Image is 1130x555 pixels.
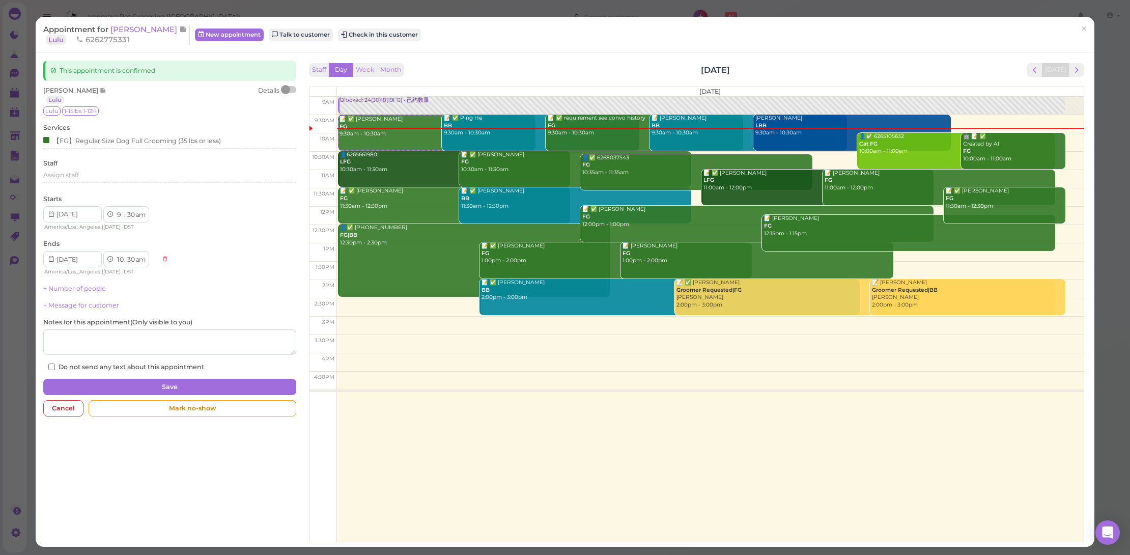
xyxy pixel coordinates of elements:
[43,24,187,44] a: [PERSON_NAME] Lulu
[703,177,714,183] b: LFG
[322,99,334,105] span: 9am
[100,87,106,94] span: Note
[43,159,58,168] label: Staff
[482,287,490,293] b: BB
[48,363,204,372] label: Do not send any text about this appointment
[43,285,106,292] a: + Number of people
[1075,17,1093,41] a: ×
[43,123,70,132] label: Services
[314,374,334,380] span: 4:30pm
[622,242,893,265] div: 📝 [PERSON_NAME] 1:00pm - 2:00pm
[340,123,347,130] b: FG
[676,287,742,293] b: Groomer Requested|FG
[859,141,878,147] b: Cat FG
[43,267,157,276] div: | |
[43,24,190,45] div: Appointment for
[339,116,534,138] div: 📝 ✅ [PERSON_NAME] 9:30am - 10:30am
[461,195,469,202] b: BB
[322,282,334,289] span: 2pm
[482,250,489,257] b: FG
[377,63,404,77] button: Month
[764,223,772,229] b: FG
[269,29,333,41] a: Talk to customer
[1081,21,1087,36] span: ×
[321,172,334,179] span: 11am
[314,190,334,197] span: 11:30am
[89,400,297,417] div: Mark no-show
[963,133,1065,163] div: 🤖 📝 ✅ Created by AI 10:00am - 11:00am
[320,209,334,215] span: 12pm
[443,115,639,137] div: 📝 ✅ Ping He 9:30am - 10:30am
[1095,520,1120,545] div: Open Intercom Messenger
[309,63,329,77] button: Staff
[44,224,100,230] span: America/Los_Angeles
[103,224,121,230] span: [DATE]
[548,122,555,129] b: FG
[338,29,421,41] button: Check in this customer
[43,106,61,116] span: Lulu
[43,400,83,417] div: Cancel
[871,279,1065,309] div: 📝 [PERSON_NAME] [PERSON_NAME] 2:00pm - 3:00pm
[353,63,378,77] button: Week
[313,227,334,234] span: 12:30pm
[547,115,743,137] div: 📝 ✅ requirement see convo history 9:30am - 10:30am
[1069,63,1085,77] button: next
[945,187,1065,210] div: 📝 ✅ [PERSON_NAME] 11:30am - 12:30pm
[582,206,934,228] div: 📝 ✅ [PERSON_NAME] 12:00pm - 1:00pm
[676,279,1055,309] div: 📝 ✅ [PERSON_NAME] [PERSON_NAME] 2:00pm - 3:00pm
[755,122,767,129] b: LBB
[859,133,1055,155] div: 👤✅ 6265105632 10:00am - 11:00am
[315,300,334,307] span: 2:30pm
[320,135,334,142] span: 10am
[461,187,691,210] div: 📝 ✅ [PERSON_NAME] 11:30am - 12:30pm
[825,177,832,183] b: FG
[946,195,953,202] b: FG
[340,224,611,246] div: 👤✅ [PHONE_NUMBER] 12:30pm - 2:30pm
[755,115,951,137] div: [PERSON_NAME] 9:30am - 10:30am
[340,232,357,238] b: FG|BB
[43,135,221,146] div: 【FG】Regular Size Dog Full Grooming (35 lbs or less)
[699,88,721,95] span: [DATE]
[46,96,64,104] a: Lulu
[963,148,971,154] b: FG
[124,268,134,275] span: DST
[623,250,630,257] b: FG
[195,29,264,41] a: New appointment
[43,195,62,204] label: Starts
[652,122,660,129] b: BB
[582,161,590,168] b: FG
[481,242,752,265] div: 📝 ✅ [PERSON_NAME] 1:00pm - 2:00pm
[651,115,847,137] div: 📝 [PERSON_NAME] 9:30am - 10:30am
[322,355,334,362] span: 4pm
[48,364,55,370] input: Do not send any text about this appointment
[76,35,130,44] span: 6262775331
[179,24,187,34] span: Note
[43,61,297,81] div: This appointment is confirmed
[258,86,279,104] div: Details
[124,224,134,230] span: DST
[824,170,1055,192] div: 📝 [PERSON_NAME] 11:00am - 12:00pm
[703,170,934,192] div: 📝 ✅ [PERSON_NAME] 11:00am - 12:00pm
[323,245,334,252] span: 1pm
[461,151,691,174] div: 📝 ✅ [PERSON_NAME] 10:30am - 11:30am
[43,171,79,179] span: Assign staff
[103,268,121,275] span: [DATE]
[44,268,100,275] span: America/Los_Angeles
[43,87,100,94] span: [PERSON_NAME]
[481,279,860,301] div: 📝 ✅ [PERSON_NAME] 2:00pm - 3:00pm
[322,319,334,325] span: 3pm
[1042,63,1069,77] button: [DATE]
[312,154,334,160] span: 10:30am
[872,287,938,293] b: Groomer Requested|BB
[582,154,812,177] div: 👤✅ 6268037543 10:35am - 11:35am
[340,187,570,210] div: 📝 ✅ [PERSON_NAME] 11:30am - 12:30pm
[329,63,353,77] button: Day
[461,158,469,165] b: FG
[340,97,1065,104] div: Blocked: 24(30)18(19FG) • 已约数量
[62,106,99,116] span: 1-15lbs 1-12H
[1027,63,1042,77] button: prev
[110,24,179,34] span: [PERSON_NAME]
[43,239,60,248] label: Ends
[764,215,1055,237] div: 📝 [PERSON_NAME] 12:15pm - 1:15pm
[340,195,348,202] b: FG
